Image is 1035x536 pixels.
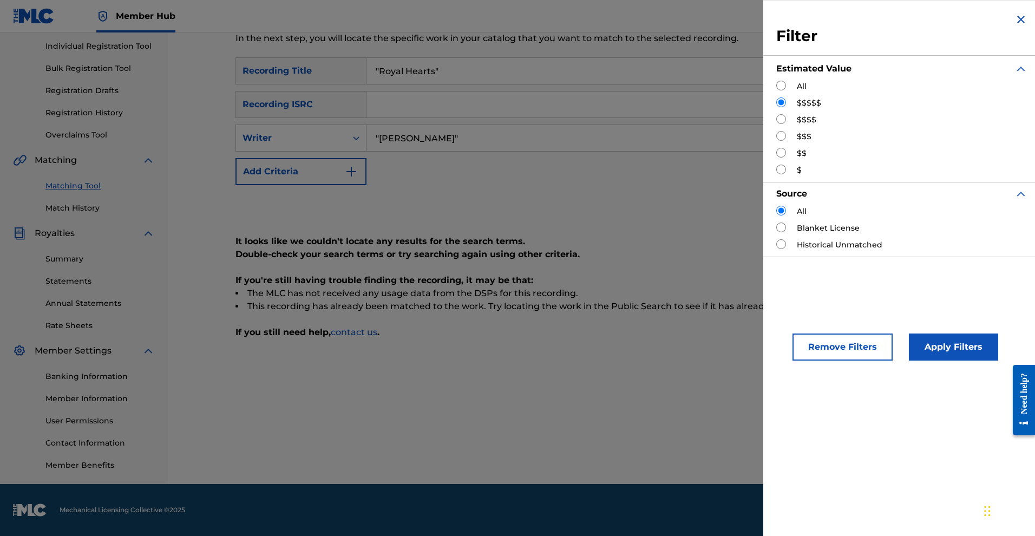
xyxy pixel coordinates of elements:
a: Statements [45,276,155,287]
div: Drag [984,495,991,527]
li: This recording has already been matched to the work. Try locating the work in the Public Search t... [235,300,967,313]
a: Matching Tool [45,180,155,192]
a: Member Information [45,393,155,404]
h3: Filter [776,27,1027,46]
p: Double-check your search terms or try searching again using other criteria. [235,248,967,261]
p: It looks like we couldn't locate any results for the search terms. [235,235,967,248]
img: 9d2ae6d4665cec9f34b9.svg [345,165,358,178]
p: In the next step, you will locate the specific work in your catalog that you want to match to the... [235,32,799,45]
a: Match History [45,202,155,214]
img: expand [1014,62,1027,75]
form: Search Form [235,57,967,228]
img: Member Settings [13,344,26,357]
strong: Source [776,188,807,199]
img: expand [1014,187,1027,200]
span: Matching [35,154,77,167]
a: Registration Drafts [45,85,155,96]
label: $$$ [797,131,811,142]
a: Banking Information [45,371,155,382]
p: If you're still having trouble finding the recording, it may be that: [235,274,967,287]
li: The MLC has not received any usage data from the DSPs for this recording. [235,287,967,300]
iframe: Resource Center [1005,353,1035,448]
iframe: Chat Widget [981,484,1035,536]
a: contact us [331,327,377,337]
a: Summary [45,253,155,265]
img: Matching [13,154,27,167]
a: Registration History [45,107,155,119]
img: Royalties [13,227,26,240]
img: expand [142,154,155,167]
span: Member Settings [35,344,112,357]
span: Mechanical Licensing Collective © 2025 [60,505,185,515]
a: Member Benefits [45,460,155,471]
a: Overclaims Tool [45,129,155,141]
span: Royalties [35,227,75,240]
img: Top Rightsholder [96,10,109,23]
img: MLC Logo [13,8,55,24]
img: close [1014,13,1027,26]
strong: Estimated Value [776,63,851,74]
a: Rate Sheets [45,320,155,331]
label: $$ [797,148,807,159]
label: All [797,206,807,217]
a: Contact Information [45,437,155,449]
button: Add Criteria [235,158,366,185]
img: logo [13,504,47,517]
a: User Permissions [45,415,155,427]
span: Member Hub [116,10,175,22]
a: Bulk Registration Tool [45,63,155,74]
label: All [797,81,807,92]
img: expand [142,227,155,240]
button: Apply Filters [909,334,998,361]
div: Writer [243,132,340,145]
a: Annual Statements [45,298,155,309]
label: Historical Unmatched [797,239,882,251]
label: $$$$$ [797,97,821,109]
a: Individual Registration Tool [45,41,155,52]
label: Blanket License [797,223,860,234]
button: Remove Filters [792,334,893,361]
img: expand [142,344,155,357]
label: $ [797,165,802,176]
p: If you still need help, . [235,326,967,339]
label: $$$$ [797,114,816,126]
